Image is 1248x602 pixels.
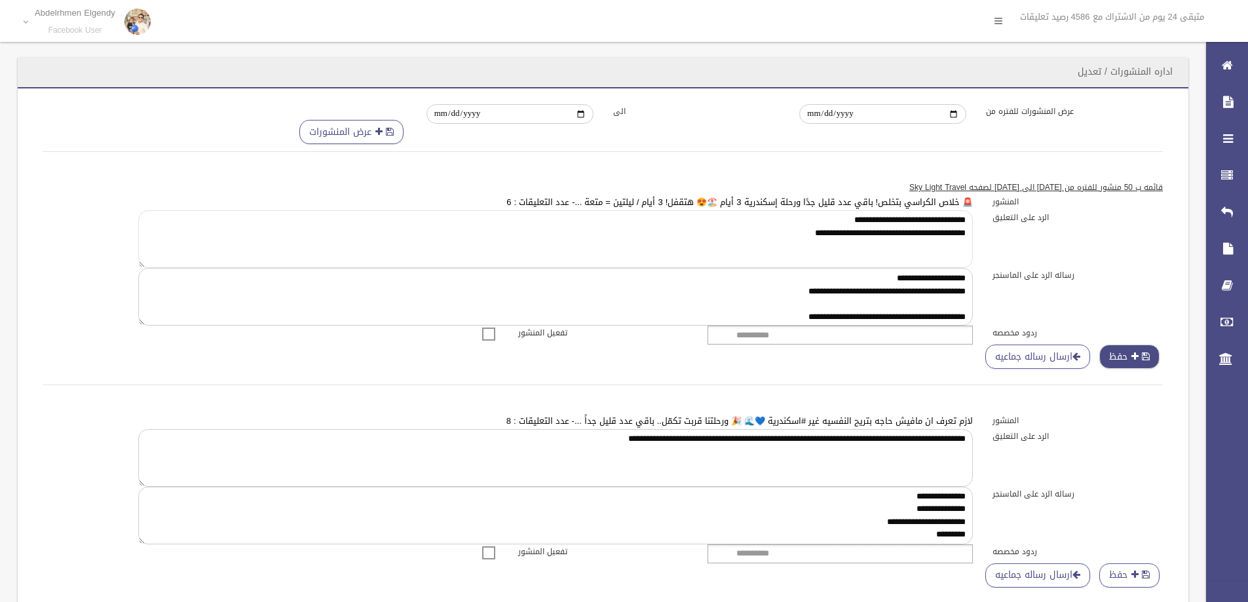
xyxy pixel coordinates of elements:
[983,487,1173,501] label: رساله الرد على الماسنجر
[506,194,973,210] a: 🚨 خلاص الكراسي بتخلص! باقي عدد قليل جدًا ورحلة إسكندرية 3 أيام 🏖️😍 هتقفل! 3 أيام / ليلتين = متعة ...
[35,26,115,35] small: Facebook User
[35,8,115,18] p: Abdelrhmen Elgendy
[299,120,404,144] button: عرض المنشورات
[983,544,1173,559] label: ردود مخصصه
[603,104,790,119] label: الى
[1099,563,1160,588] button: حفظ
[976,104,1163,119] label: عرض المنشورات للفتره من
[1099,345,1160,369] button: حفظ
[983,195,1173,209] label: المنشور
[983,268,1173,282] label: رساله الرد على الماسنجر
[508,326,698,340] label: تفعيل المنشور
[506,413,973,429] a: لازم تعرف ان مافيش حاجه بتريح النفسيه غير #اسكندرية 💙🌊 🎉 ورحلتنا قربت تكمّل.. باقي عدد قليل جداً ...
[508,544,698,559] label: تفعيل المنشور
[983,413,1173,428] label: المنشور
[985,563,1090,588] a: ارسال رساله جماعيه
[985,345,1090,369] a: ارسال رساله جماعيه
[983,326,1173,340] label: ردود مخصصه
[909,180,1163,195] u: قائمه ب 50 منشور للفتره من [DATE] الى [DATE] لصفحه Sky Light Travel
[983,210,1173,225] label: الرد على التعليق
[983,429,1173,443] label: الرد على التعليق
[1062,59,1188,85] header: اداره المنشورات / تعديل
